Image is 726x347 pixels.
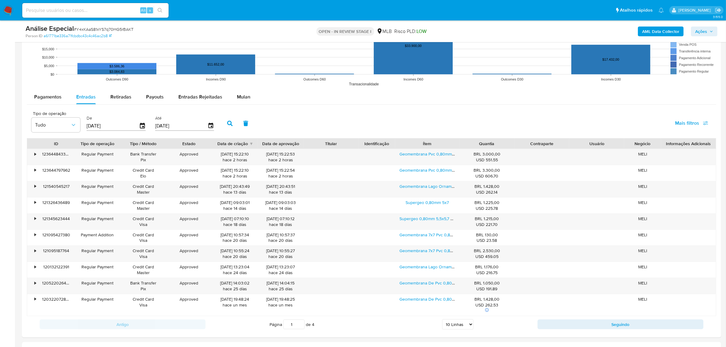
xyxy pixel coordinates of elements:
[74,26,134,32] span: # Y4xKAaS81xYS7q70HG5rBAKT
[149,7,151,13] span: s
[691,27,717,36] button: Ações
[26,33,42,39] b: Person ID
[638,27,684,36] button: AML Data Collector
[317,27,374,36] p: OPEN - IN REVIEW STAGE I
[141,7,146,13] span: Alt
[22,6,169,14] input: Pesquise usuários ou casos...
[395,28,427,35] span: Risco PLD:
[659,8,664,13] a: Notificações
[713,14,723,19] span: 3.155.0
[377,28,392,35] div: MLB
[620,7,653,13] span: Atalhos rápidos
[715,7,721,13] a: Sair
[642,27,679,36] b: AML Data Collector
[44,33,112,39] a: a61771be336a71fcbdbc43c4c46ac2b8
[695,27,707,36] span: Ações
[26,23,74,33] b: Análise Especial
[678,7,713,13] p: jhonata.costa@mercadolivre.com
[417,28,427,35] span: LOW
[154,6,166,15] button: search-icon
